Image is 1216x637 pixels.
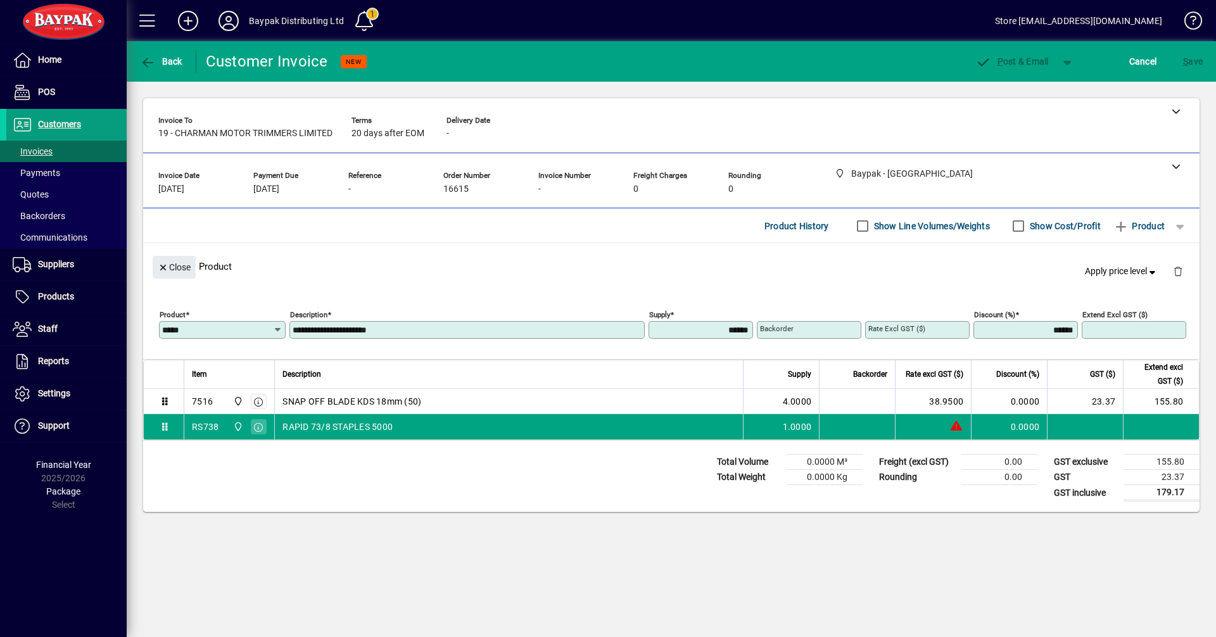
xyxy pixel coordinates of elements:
span: Support [38,420,70,431]
mat-label: Extend excl GST ($) [1082,310,1148,319]
div: Baypak Distributing Ltd [249,11,344,31]
a: Settings [6,378,127,410]
span: NEW [346,58,362,66]
td: Total Weight [711,470,787,485]
span: 16615 [443,184,469,194]
span: Description [282,367,321,381]
span: SNAP OFF BLADE KDS 18mm (50) [282,395,421,408]
td: 23.37 [1124,470,1200,485]
td: 0.00 [961,470,1037,485]
mat-label: Backorder [760,324,794,333]
span: 1.0000 [783,420,812,433]
span: Reports [38,356,69,366]
a: Products [6,281,127,313]
span: Item [192,367,207,381]
label: Show Line Volumes/Weights [871,220,990,232]
a: Support [6,410,127,442]
span: Apply price level [1085,265,1158,278]
span: Communications [13,232,87,243]
td: 0.0000 M³ [787,455,863,470]
span: Product History [764,216,829,236]
div: RS738 [192,420,218,433]
td: 0.0000 Kg [787,470,863,485]
td: 179.17 [1124,485,1200,501]
td: GST [1048,470,1124,485]
td: 0.0000 [971,414,1047,439]
button: Save [1180,50,1206,73]
button: Back [137,50,186,73]
span: Baypak - Onekawa [230,420,244,434]
td: 0.00 [961,455,1037,470]
span: Baypak - Onekawa [230,394,244,408]
a: Quotes [6,184,127,205]
span: Rate excl GST ($) [906,367,963,381]
a: Home [6,44,127,76]
a: Payments [6,162,127,184]
span: 0 [728,184,733,194]
button: Delete [1163,256,1193,286]
span: Close [158,257,191,278]
span: Quotes [13,189,49,199]
span: [DATE] [253,184,279,194]
span: - [348,184,351,194]
span: - [538,184,541,194]
a: Communications [6,227,127,248]
span: POS [38,87,55,97]
span: GST ($) [1090,367,1115,381]
mat-label: Discount (%) [974,310,1015,319]
span: Extend excl GST ($) [1131,360,1183,388]
mat-label: Description [290,310,327,319]
div: 38.9500 [903,395,963,408]
mat-label: Product [160,310,186,319]
div: 7516 [192,395,213,408]
button: Product [1107,215,1171,237]
td: Rounding [873,470,961,485]
span: 20 days after EOM [351,129,424,139]
div: Store [EMAIL_ADDRESS][DOMAIN_NAME] [995,11,1162,31]
td: Freight (excl GST) [873,455,961,470]
span: Product [1113,216,1165,236]
span: Home [38,54,61,65]
span: ave [1183,51,1203,72]
button: Profile [208,9,249,32]
td: GST inclusive [1048,485,1124,501]
span: Back [140,56,182,66]
button: Close [153,256,196,279]
span: Settings [38,388,70,398]
td: 155.80 [1123,389,1199,414]
span: Supply [788,367,811,381]
span: Backorders [13,211,65,221]
span: 4.0000 [783,395,812,408]
span: Payments [13,168,60,178]
button: Post & Email [969,50,1055,73]
span: P [997,56,1003,66]
td: 23.37 [1047,389,1123,414]
button: Add [168,9,208,32]
a: Backorders [6,205,127,227]
a: POS [6,77,127,108]
app-page-header-button: Back [127,50,196,73]
label: Show Cost/Profit [1027,220,1101,232]
a: Invoices [6,141,127,162]
span: Products [38,291,74,301]
button: Apply price level [1080,260,1163,283]
td: 155.80 [1124,455,1200,470]
a: Reports [6,346,127,377]
button: Cancel [1126,50,1160,73]
a: Knowledge Base [1175,3,1200,44]
span: 0 [633,184,638,194]
span: 19 - CHARMAN MOTOR TRIMMERS LIMITED [158,129,332,139]
span: - [446,129,449,139]
span: Financial Year [36,460,91,470]
div: Product [143,243,1200,289]
span: Staff [38,324,58,334]
td: 0.0000 [971,389,1047,414]
span: Suppliers [38,259,74,269]
span: RAPID 73/8 STAPLES 5000 [282,420,393,433]
span: Invoices [13,146,53,156]
mat-label: Supply [649,310,670,319]
app-page-header-button: Delete [1163,265,1193,277]
button: Product History [759,215,834,237]
td: GST exclusive [1048,455,1124,470]
span: [DATE] [158,184,184,194]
